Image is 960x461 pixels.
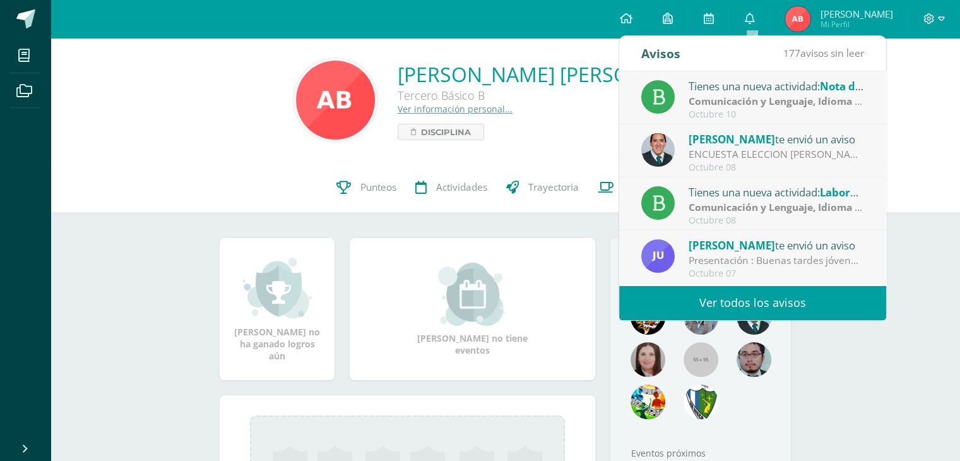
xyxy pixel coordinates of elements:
img: 67c3d6f6ad1c930a517675cdc903f95f.png [631,342,665,377]
img: 2306758994b507d40baaa54be1d4aa7e.png [641,133,675,167]
div: Octubre 10 [689,109,864,120]
img: d0e54f245e8330cebada5b5b95708334.png [737,342,771,377]
a: Ver todos los avisos [619,285,886,320]
span: Actividades [436,181,487,194]
img: 694d16701c0a9189c14b89cb8294e35c.png [296,61,375,140]
div: | Prueba de Proceso [689,200,864,215]
div: te envió un aviso [689,131,864,147]
div: | Prueba de Logro [689,94,864,109]
div: Octubre 08 [689,162,864,173]
img: 0261123e46d54018888246571527a9cf.png [641,239,675,273]
img: 6e7c8ff660ca3d407ab6d57b0593547c.png [684,385,718,419]
a: Actividades [406,162,497,213]
div: Octubre 08 [689,215,864,226]
div: Presentación : Buenas tardes jóvenes, gusto en saludarlos. Varios me han hecho la solicitud de la... [689,253,864,268]
a: Punteos [327,162,406,213]
span: avisos sin leer [783,46,864,60]
span: [PERSON_NAME] [689,132,775,147]
div: Tercero Básico B [398,88,717,103]
span: Punteos [360,181,396,194]
a: Disciplina [398,124,484,140]
span: [PERSON_NAME] [689,238,775,253]
a: Ver información personal... [398,103,513,115]
div: Tienes una nueva actividad: [689,78,864,94]
div: ENCUESTA ELECCION DE CARRERA IV BACHILLERATO 2026 - ELECCION FINAL-: Estimados Estudiantes de III... [689,147,864,162]
div: te envió un aviso [689,237,864,253]
span: Disciplina [421,124,471,140]
img: 55x55 [684,342,718,377]
strong: Comunicación y Lenguaje, Idioma Español [689,200,893,214]
div: [PERSON_NAME] no tiene eventos [410,263,536,356]
a: [PERSON_NAME] [PERSON_NAME] [398,61,717,88]
a: Trayectoria [497,162,588,213]
img: achievement_small.png [243,256,312,320]
img: event_small.png [438,263,507,326]
span: Mi Perfil [820,19,892,30]
span: [PERSON_NAME] [820,8,892,20]
span: Nota de prueba de logro [820,79,947,93]
span: Trayectoria [528,181,579,194]
span: 177 [783,46,800,60]
div: Tienes una nueva actividad: [689,184,864,200]
div: Avisos [641,36,680,71]
a: Contactos [588,162,677,213]
img: 4d02aca4b8736f3aa5feb8509ec4d0d3.png [785,6,810,32]
div: Octubre 07 [689,268,864,279]
strong: Comunicación y Lenguaje, Idioma Español [689,94,893,108]
div: [PERSON_NAME] no ha ganado logros aún [232,256,322,362]
div: Eventos próximos [626,447,775,459]
img: a43eca2235894a1cc1b3d6ce2f11d98a.png [631,385,665,419]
